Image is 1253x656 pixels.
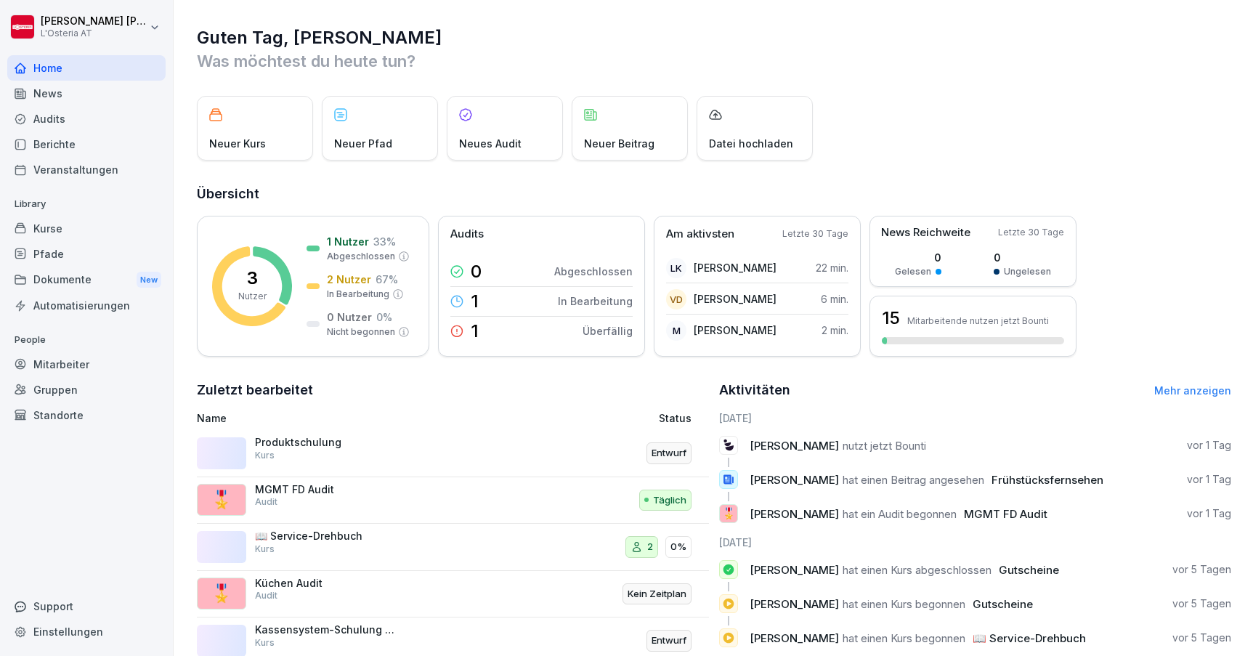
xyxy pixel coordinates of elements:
p: Library [7,193,166,216]
a: Kurse [7,216,166,241]
h6: [DATE] [719,535,1231,550]
p: 1 [471,323,479,340]
h6: [DATE] [719,410,1231,426]
a: Mehr anzeigen [1154,384,1231,397]
p: Nutzer [238,290,267,303]
a: Einstellungen [7,619,166,644]
p: 2 min. [822,323,848,338]
a: Mitarbeiter [7,352,166,377]
p: Datei hochladen [709,136,793,151]
p: Entwurf [652,633,686,648]
p: 0 Nutzer [327,309,372,325]
p: Audit [255,589,277,602]
a: Standorte [7,402,166,428]
div: New [137,272,161,288]
p: Audits [450,226,484,243]
p: Produktschulung [255,436,400,449]
span: Gutscheine [999,563,1059,577]
p: Abgeschlossen [327,250,395,263]
a: Home [7,55,166,81]
p: Nicht begonnen [327,325,395,339]
p: 1 [471,293,479,310]
span: 📖 Service-Drehbuch [973,631,1086,645]
p: 🎖️ [211,487,232,513]
a: DokumenteNew [7,267,166,293]
p: Neuer Beitrag [584,136,654,151]
p: 2 Nutzer [327,272,371,287]
p: [PERSON_NAME] [694,260,776,275]
p: 6 min. [821,291,848,307]
p: News Reichweite [881,224,970,241]
p: Kurs [255,543,275,556]
p: 67 % [376,272,398,287]
a: Berichte [7,131,166,157]
p: MGMT FD Audit [255,483,400,496]
span: [PERSON_NAME] [750,439,839,453]
div: News [7,81,166,106]
p: Letzte 30 Tage [782,227,848,240]
a: 🎖️Küchen AuditAuditKein Zeitplan [197,571,709,618]
a: Pfade [7,241,166,267]
p: Neuer Pfad [334,136,392,151]
span: hat ein Audit begonnen [843,507,957,521]
p: Neues Audit [459,136,522,151]
p: 2 [647,540,653,554]
span: nutzt jetzt Bounti [843,439,926,453]
p: Was möchtest du heute tun? [197,49,1231,73]
p: vor 1 Tag [1187,472,1231,487]
p: [PERSON_NAME] [PERSON_NAME] [41,15,147,28]
p: Abgeschlossen [554,264,633,279]
p: Küchen Audit [255,577,400,590]
p: vor 5 Tagen [1172,631,1231,645]
p: 1 Nutzer [327,234,369,249]
span: hat einen Kurs abgeschlossen [843,563,992,577]
div: LK [666,258,686,278]
h2: Aktivitäten [719,380,790,400]
div: Automatisierungen [7,293,166,318]
p: Kurs [255,636,275,649]
div: M [666,320,686,341]
span: [PERSON_NAME] [750,473,839,487]
span: [PERSON_NAME] [750,597,839,611]
span: hat einen Beitrag angesehen [843,473,984,487]
p: L'Osteria AT [41,28,147,39]
p: Name [197,410,515,426]
p: Audit [255,495,277,509]
p: vor 1 Tag [1187,506,1231,521]
p: Mitarbeitende nutzen jetzt Bounti [907,315,1049,326]
p: 📖 Service-Drehbuch [255,530,400,543]
p: Kurs [255,449,275,462]
a: 🎖️MGMT FD AuditAuditTäglich [197,477,709,525]
h1: Guten Tag, [PERSON_NAME] [197,26,1231,49]
p: 0 [895,250,941,265]
p: vor 1 Tag [1187,438,1231,453]
a: Veranstaltungen [7,157,166,182]
p: 0 [471,263,482,280]
span: [PERSON_NAME] [750,507,839,521]
p: Letzte 30 Tage [998,226,1064,239]
p: In Bearbeitung [327,288,389,301]
h2: Zuletzt bearbeitet [197,380,709,400]
p: vor 5 Tagen [1172,562,1231,577]
a: Gruppen [7,377,166,402]
span: hat einen Kurs begonnen [843,631,965,645]
p: Entwurf [652,446,686,461]
span: [PERSON_NAME] [750,563,839,577]
span: hat einen Kurs begonnen [843,597,965,611]
span: MGMT FD Audit [964,507,1047,521]
p: Überfällig [583,323,633,339]
a: Audits [7,106,166,131]
p: Kein Zeitplan [628,587,686,602]
p: 0 % [376,309,392,325]
p: In Bearbeitung [558,293,633,309]
div: Dokumente [7,267,166,293]
a: 📖 Service-DrehbuchKurs20% [197,524,709,571]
